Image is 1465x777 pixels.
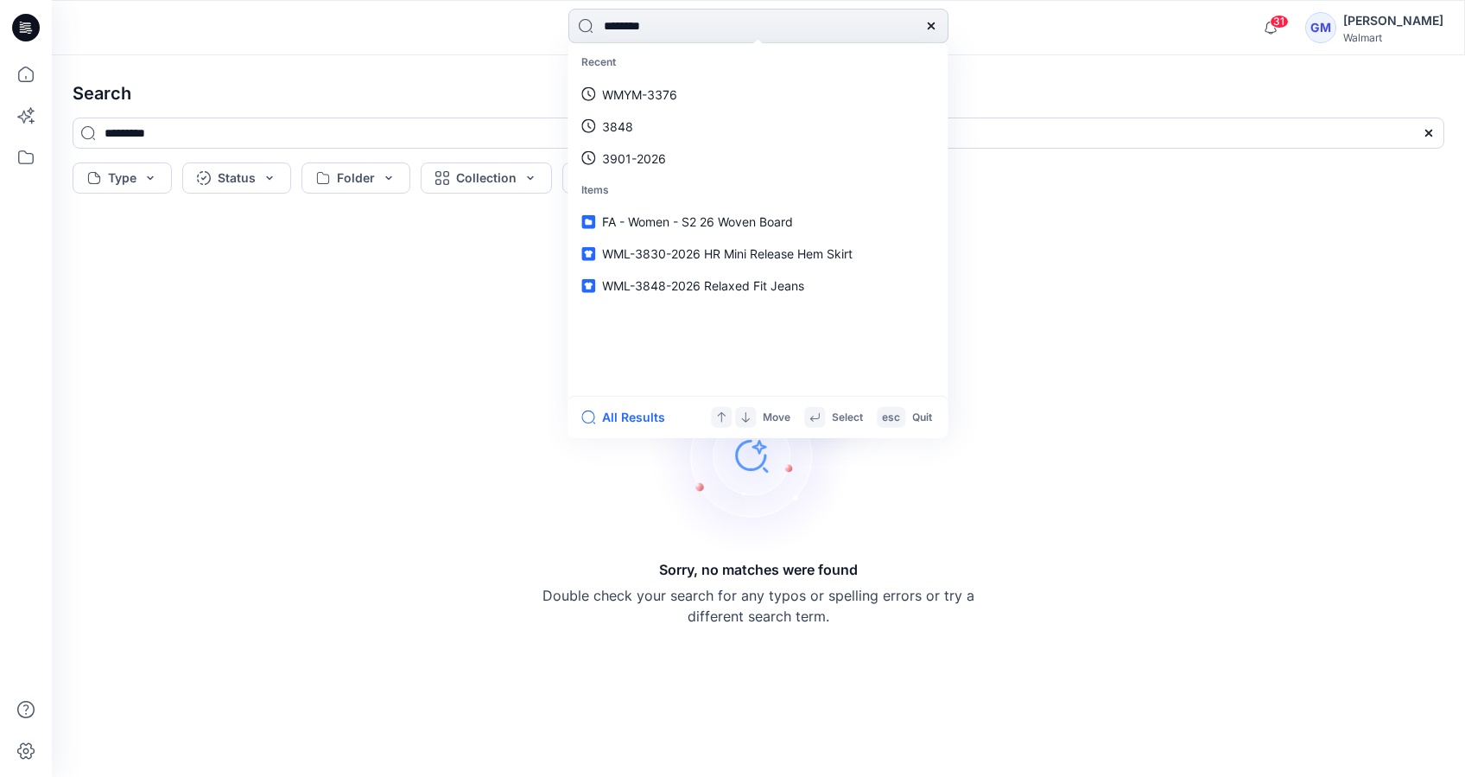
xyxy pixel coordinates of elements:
p: Double check your search for any typos or spelling errors or try a different search term. [542,585,974,627]
a: FA - Women - S2 26 Woven Board [571,206,944,238]
div: GM [1305,12,1336,43]
button: Status [182,162,291,194]
h4: Search [59,69,1458,118]
a: WML-3848-2026 Relaxed Fit Jeans [571,270,944,302]
a: 3848 [571,110,944,142]
div: [PERSON_NAME] [1343,10,1443,31]
div: Walmart [1343,31,1443,44]
p: Recent [571,47,944,79]
a: WML-3830-2026 HR Mini Release Hem Skirt [571,238,944,270]
p: Items [571,174,944,206]
a: WMYM-3376 [571,78,944,110]
span: WML-3830-2026 HR Mini Release Hem Skirt [602,246,853,261]
p: Move [763,408,790,426]
span: WML-3848-2026 Relaxed Fit Jeans [602,278,804,293]
span: 31 [1270,15,1289,29]
p: 3901-2026 [602,149,666,167]
button: More filters [562,162,682,194]
h5: Sorry, no matches were found [659,559,858,580]
button: All Results [581,407,676,428]
p: Quit [912,408,932,426]
p: Select [832,408,863,426]
button: Type [73,162,172,194]
button: Folder [301,162,410,194]
a: 3901-2026 [571,142,944,174]
p: 3848 [602,117,633,135]
span: FA - Women - S2 26 Woven Board [602,214,793,229]
p: esc [882,408,900,426]
button: Collection [421,162,552,194]
img: Sorry, no matches were found [651,352,893,559]
p: WMYM-3376 [602,85,677,103]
